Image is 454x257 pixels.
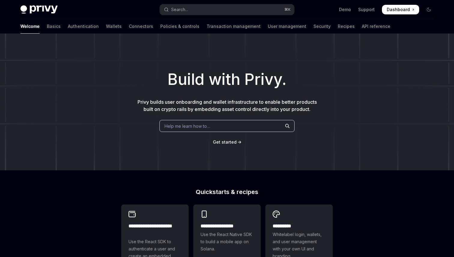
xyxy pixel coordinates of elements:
[47,19,61,34] a: Basics
[68,19,99,34] a: Authentication
[339,7,351,13] a: Demo
[129,19,153,34] a: Connectors
[201,231,253,253] span: Use the React Native SDK to build a mobile app on Solana.
[387,7,410,13] span: Dashboard
[213,139,237,145] a: Get started
[362,19,390,34] a: API reference
[160,19,199,34] a: Policies & controls
[313,19,331,34] a: Security
[284,7,291,12] span: ⌘ K
[10,68,444,91] h1: Build with Privy.
[338,19,355,34] a: Recipes
[382,5,419,14] a: Dashboard
[213,139,237,145] span: Get started
[20,19,40,34] a: Welcome
[171,6,188,13] div: Search...
[138,99,317,112] span: Privy builds user onboarding and wallet infrastructure to enable better products built on crypto ...
[358,7,375,13] a: Support
[121,189,333,195] h2: Quickstarts & recipes
[106,19,122,34] a: Wallets
[20,5,58,14] img: dark logo
[165,123,210,129] span: Help me learn how to…
[268,19,306,34] a: User management
[424,5,434,14] button: Toggle dark mode
[207,19,261,34] a: Transaction management
[160,4,294,15] button: Open search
